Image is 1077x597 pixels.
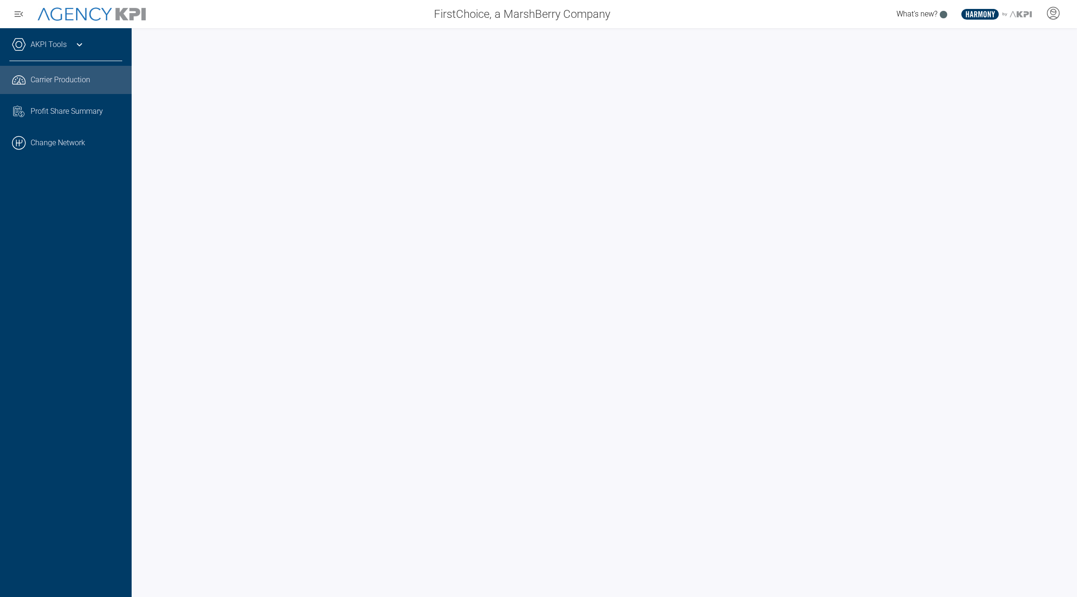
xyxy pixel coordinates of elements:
[31,106,103,117] span: Profit Share Summary
[31,39,67,50] a: AKPI Tools
[896,9,937,18] span: What's new?
[38,8,146,21] img: AgencyKPI
[31,74,90,86] span: Carrier Production
[434,6,610,23] span: FirstChoice, a MarshBerry Company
